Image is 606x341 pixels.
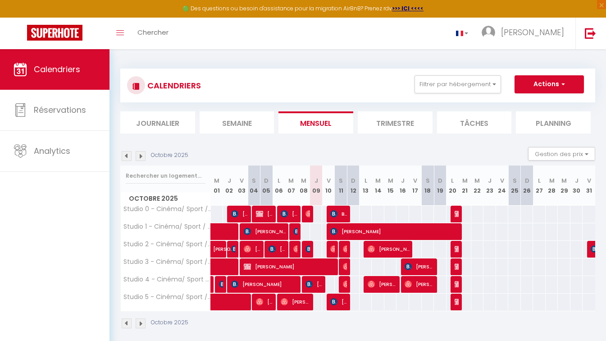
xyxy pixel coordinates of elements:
span: Chercher [137,28,169,37]
th: 26 [521,166,533,206]
abbr: L [365,176,367,185]
span: [PERSON_NAME] [219,276,223,293]
span: [PERSON_NAME] [256,293,273,310]
span: Intervention Nuisible [455,205,459,222]
th: 19 [434,166,447,206]
th: 06 [273,166,285,206]
abbr: M [375,176,381,185]
span: [PERSON_NAME] [330,293,347,310]
abbr: J [401,176,405,185]
abbr: V [413,176,417,185]
span: [PERSON_NAME] [405,276,434,293]
span: Intervention Nuisible [455,276,459,293]
span: Sedrina Pueo [231,240,235,258]
th: 12 [347,166,360,206]
abbr: M [388,176,393,185]
th: 13 [360,166,372,206]
th: 28 [546,166,558,206]
span: [PERSON_NAME] [231,276,298,293]
abbr: J [314,176,318,185]
abbr: V [240,176,244,185]
abbr: M [561,176,567,185]
span: Studio 4 - Cinéma/ Sport / Parking [122,276,212,283]
th: 07 [285,166,298,206]
th: 04 [248,166,260,206]
span: [PERSON_NAME] [256,205,273,222]
th: 20 [447,166,459,206]
a: ... [PERSON_NAME] [475,18,575,49]
span: [PERSON_NAME] [281,293,310,310]
span: [PERSON_NAME] [293,223,297,240]
abbr: S [252,176,256,185]
th: 18 [422,166,434,206]
th: 21 [459,166,471,206]
abbr: D [351,176,355,185]
th: 03 [236,166,248,206]
th: 10 [322,166,335,206]
abbr: M [288,176,294,185]
li: Journalier [120,111,195,134]
abbr: L [451,176,454,185]
span: Réservations [34,104,86,115]
span: Intervention Nuisible [455,293,459,310]
abbr: M [549,176,555,185]
abbr: S [339,176,343,185]
p: Octobre 2025 [151,151,188,160]
button: Actions [515,75,584,93]
th: 23 [483,166,496,206]
th: 09 [310,166,323,206]
span: Calendriers [34,64,80,75]
li: Mensuel [278,111,353,134]
abbr: S [426,176,430,185]
th: 08 [297,166,310,206]
abbr: M [214,176,219,185]
li: Semaine [200,111,274,134]
span: Intervention Nuisible [455,258,459,275]
button: Gestion des prix [528,147,595,161]
li: Planning [516,111,591,134]
span: [PERSON_NAME] [330,240,334,258]
span: Studio 1 - Cinéma/ Sport / Parking [122,223,212,230]
h3: CALENDRIERS [145,75,201,96]
abbr: D [264,176,269,185]
span: [PERSON_NAME] [213,236,234,253]
a: Chercher [131,18,175,49]
th: 05 [260,166,273,206]
th: 22 [471,166,484,206]
span: [PERSON_NAME] [330,223,460,240]
span: [PERSON_NAME] [368,240,410,258]
abbr: L [278,176,280,185]
span: Studio 0 - Cinéma/ Sport / Parking [122,206,212,212]
th: 30 [570,166,583,206]
p: Octobre 2025 [151,318,188,327]
abbr: J [575,176,579,185]
button: Filtrer par hébergement [415,75,501,93]
abbr: M [462,176,468,185]
span: [PERSON_NAME] [368,276,397,293]
span: Studio 2 - Cinéma/ Sport / Parking [122,241,212,248]
a: [PERSON_NAME] [211,276,215,293]
span: [PERSON_NAME] [281,205,297,222]
span: [PERSON_NAME] [343,276,347,293]
th: 01 [211,166,223,206]
th: 31 [583,166,595,206]
th: 11 [335,166,347,206]
img: logout [585,28,596,39]
abbr: D [438,176,442,185]
th: 15 [384,166,397,206]
img: Super Booking [27,25,82,41]
span: [PERSON_NAME] [305,240,310,258]
span: [PERSON_NAME] [244,240,260,258]
span: Bouboule Bhm [330,205,347,222]
abbr: D [525,176,529,185]
th: 02 [223,166,236,206]
abbr: S [513,176,517,185]
abbr: V [500,176,504,185]
span: [PERSON_NAME] [293,240,297,258]
span: [PERSON_NAME] [305,205,310,222]
abbr: V [587,176,591,185]
abbr: V [327,176,331,185]
a: >>> ICI <<<< [392,5,424,12]
abbr: J [228,176,231,185]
